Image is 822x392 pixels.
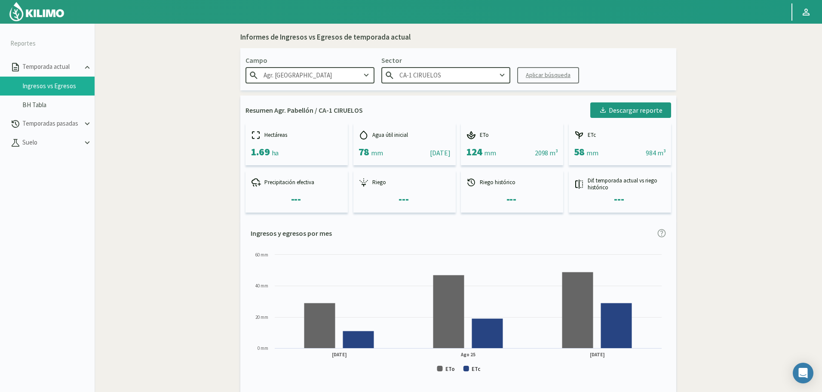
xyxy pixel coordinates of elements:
p: Suelo [21,138,83,148]
text: ETc [472,365,481,373]
text: Ago 25 [460,352,475,358]
p: Temporada actual [21,62,83,72]
div: Precipitación efectiva [251,177,343,188]
a: Ingresos vs Egresos [22,82,95,90]
p: Ingresos y egresos por mes [251,228,332,238]
span: --- [291,192,301,206]
div: 2098 m³ [535,148,558,158]
div: Riego [359,177,451,188]
p: Sector [381,55,510,65]
text: 20 mm [255,314,268,320]
div: Open Intercom Messenger [793,363,813,383]
div: Riego histórico [466,177,558,188]
text: [DATE] [332,352,347,358]
div: Agua útil inicial [359,130,451,140]
p: Resumen Agr. Pabellón / CA-1 CIRUELOS [245,105,363,115]
div: Hectáreas [251,130,343,140]
span: 1.69 [251,145,270,158]
span: --- [506,192,516,206]
span: mm [586,148,598,157]
p: Temporadas pasadas [21,119,83,129]
span: --- [614,192,624,206]
a: BH Tabla [22,101,95,109]
span: ha [272,148,279,157]
span: 58 [574,145,585,158]
text: ETo [445,365,455,373]
div: ETc [574,130,666,140]
img: Kilimo [9,1,65,22]
div: [DATE] [430,148,450,158]
span: --- [399,192,408,206]
p: Campo [245,55,374,65]
div: ETo [466,130,558,140]
button: Descargar reporte [590,102,671,118]
div: Dif. temporada actual vs riego histórico [574,177,666,191]
input: Escribe para buscar [381,67,510,83]
span: mm [484,148,496,157]
div: Informes de Ingresos vs Egresos de temporada actual [240,32,411,43]
div: Descargar reporte [599,105,663,115]
input: Escribe para buscar [245,67,374,83]
text: 40 mm [255,283,268,289]
span: 78 [359,145,369,158]
text: [DATE] [590,352,605,358]
text: 60 mm [255,252,268,258]
span: 124 [466,145,482,158]
div: 984 m³ [646,148,666,158]
text: 0 mm [258,345,268,351]
span: mm [371,148,383,157]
